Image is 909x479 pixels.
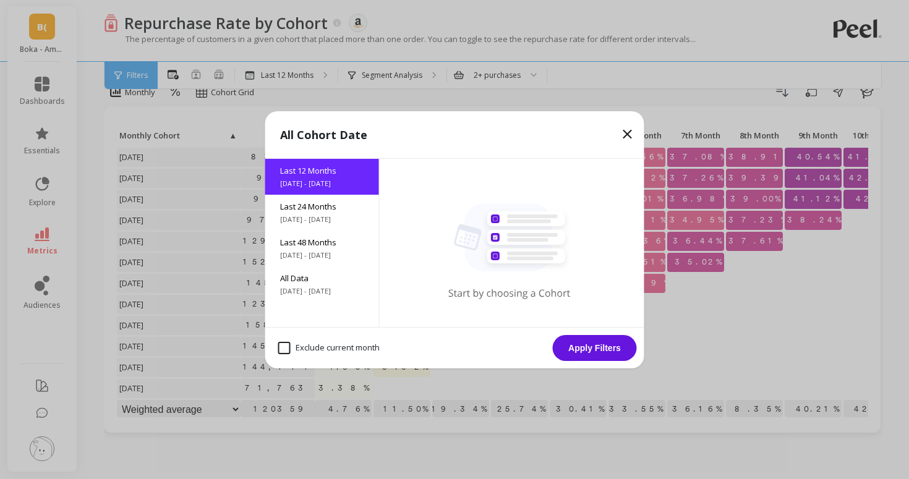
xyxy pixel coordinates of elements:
[280,273,364,284] span: All Data
[280,165,364,176] span: Last 12 Months
[280,214,364,224] span: [DATE] - [DATE]
[280,250,364,260] span: [DATE] - [DATE]
[280,179,364,189] span: [DATE] - [DATE]
[278,342,380,354] span: Exclude current month
[280,201,364,212] span: Last 24 Months
[553,335,637,361] button: Apply Filters
[280,286,364,296] span: [DATE] - [DATE]
[280,126,367,143] p: All Cohort Date
[280,237,364,248] span: Last 48 Months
